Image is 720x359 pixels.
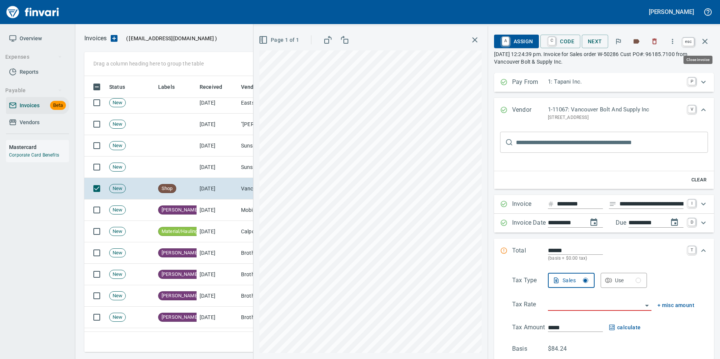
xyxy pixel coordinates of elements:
[197,264,238,285] td: [DATE]
[512,344,548,353] p: Basis
[20,118,40,127] span: Vendors
[238,135,313,157] td: Sunstate Equipment Co (1-30297)
[548,78,683,86] p: 1: Tapani Inc.
[197,135,238,157] td: [DATE]
[110,142,125,149] span: New
[238,307,313,328] td: Brothers Concrete Cutting Inc (1-10127)
[110,292,125,300] span: New
[688,105,696,113] a: V
[84,34,107,43] nav: breadcrumb
[548,199,554,208] svg: Invoice number
[159,207,201,214] span: [PERSON_NAME]
[563,276,588,285] div: Sales
[122,35,217,42] p: ( )
[200,82,232,91] span: Click to Sort
[494,98,714,129] div: Expand
[109,82,135,91] span: Click to Sort
[688,78,696,85] a: P
[494,50,714,65] p: [DATE] 12:24:39 pm. Invoice for Sales order W-50286 Cust PO#: 96185.7100 from Vancouver Bolt & Su...
[50,101,66,110] span: Beta
[548,114,683,122] p: [STREET_ADDRESS]
[109,82,125,91] span: Status
[241,82,276,91] span: Vendor / From
[548,37,555,45] a: C
[110,121,125,128] span: New
[110,99,125,106] span: New
[688,218,696,226] a: D
[260,35,299,45] span: Page 1 of 1
[107,34,122,43] button: Upload an Invoice
[159,228,201,235] span: Material/Hauling
[548,344,584,353] p: $84.24
[615,276,641,285] div: Use
[664,33,681,50] button: More
[610,33,627,50] button: Flag
[110,314,125,321] span: New
[128,35,215,42] span: [EMAIL_ADDRESS][DOMAIN_NAME]
[494,195,714,214] div: Expand
[609,200,616,208] svg: Invoice description
[512,78,548,87] p: Pay From
[159,249,201,257] span: [PERSON_NAME]
[494,73,714,92] div: Expand
[110,249,125,257] span: New
[494,214,714,233] div: Expand
[20,101,40,110] span: Invoices
[197,92,238,114] td: [DATE]
[197,328,238,350] td: [DATE]
[238,114,313,135] td: "[PERSON_NAME] ([PERSON_NAME]) USA" <[PERSON_NAME][EMAIL_ADDRESS][PERSON_NAME][DOMAIN_NAME]>
[609,323,641,332] span: calculate
[110,207,125,214] span: New
[197,285,238,307] td: [DATE]
[646,33,663,50] button: Discard
[238,285,313,307] td: Brothers Concrete Cutting Inc (1-10127)
[512,300,548,311] p: Tax Rate
[642,300,652,311] button: Open
[494,239,714,270] div: Expand
[238,157,313,178] td: Sunstate Equipment Co (1-30297)
[159,292,201,300] span: [PERSON_NAME]
[665,213,683,231] button: change due date
[238,328,313,350] td: Brothers Concrete Cutting Inc (1-10127)
[512,199,548,209] p: Invoice
[110,271,125,278] span: New
[502,37,509,45] a: A
[616,218,651,227] p: Due
[548,105,683,114] p: 1-11067: Vancouver Bolt And Supply Inc
[238,221,313,242] td: Calportland Company (1-11224)
[238,242,313,264] td: Brothers Concrete Cutting Inc (1-10127)
[241,82,285,91] span: Click to Sort
[159,271,201,278] span: [PERSON_NAME]
[110,164,125,171] span: New
[546,35,574,48] span: Code
[110,185,125,192] span: New
[548,255,683,262] p: (basis + $0.00 tax)
[197,307,238,328] td: [DATE]
[158,82,185,91] span: Click to Sort
[500,35,533,48] span: Assign
[5,86,62,95] span: Payable
[628,33,645,50] button: Labels
[657,301,694,310] span: + misc amount
[159,314,201,321] span: [PERSON_NAME]
[588,37,602,46] span: Next
[159,185,176,192] span: Shop
[238,92,313,114] td: Eastside Paving Inc. (1-12373)
[197,242,238,264] td: [DATE]
[494,129,714,189] div: Expand
[84,34,107,43] p: Invoices
[683,38,694,46] a: esc
[512,218,548,228] p: Invoice Date
[20,34,42,43] span: Overview
[585,213,603,231] button: change date
[197,221,238,242] td: [DATE]
[5,3,61,21] img: Finvari
[197,178,238,199] td: [DATE]
[512,323,548,332] p: Tax Amount
[689,176,709,184] span: Clear
[197,157,238,178] td: [DATE]
[688,199,696,207] a: I
[238,178,313,199] td: Vancouver Bolt And Supply Inc (1-11067)
[5,52,62,62] span: Expenses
